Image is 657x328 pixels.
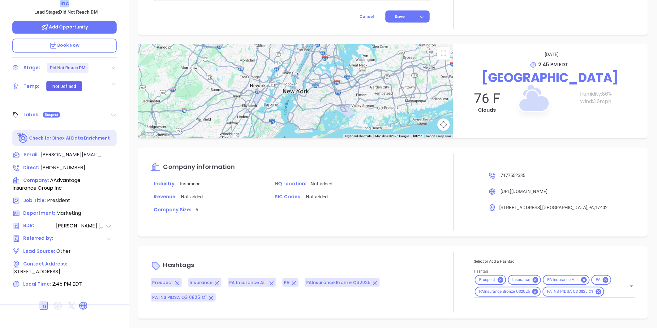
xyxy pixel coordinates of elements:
span: PA INS PIDSA Q3 0825 C1 [152,295,206,301]
div: Label: [24,110,38,119]
span: PA [592,278,604,283]
span: SIC Codes: [275,193,302,200]
div: PA Insurance ALL [543,275,590,285]
button: Toggle fullscreen view [437,47,450,60]
div: Temp: [24,82,40,91]
p: 76 F [459,90,515,106]
p: Clouds [459,106,515,114]
span: Hashtags [163,261,194,270]
span: PA Insurance ALL [543,278,582,283]
span: [STREET_ADDRESS] [12,268,60,275]
span: Not added [181,194,203,200]
span: Cancel [359,14,374,19]
span: 2:45 PM EDT [52,280,82,287]
button: Open [627,282,636,291]
img: Ai-Enrich-DaqCidB-.svg [17,133,28,144]
span: , 17402 [594,205,608,210]
span: Map data ©2025 Google [375,134,409,138]
span: Not added [306,194,328,200]
p: Select or Add a Hashtag [474,258,635,265]
span: , PA [587,205,594,210]
div: Prospect [475,275,506,285]
span: Revenue: [154,193,177,200]
span: Suspect [45,111,58,118]
span: Company: [23,177,49,183]
div: Stage: [24,63,40,72]
span: Marketing [56,209,81,217]
span: Save [395,14,405,19]
label: Hashtag [474,270,488,274]
span: Company Size: [154,206,191,213]
span: PAInsurance Bronze Q32025 [475,289,534,295]
div: Did Not Reach DM [50,63,86,73]
a: Terms (opens in new tab) [413,134,423,138]
span: President [47,197,70,204]
span: Local Time: [23,281,51,287]
span: Book Now [49,42,80,48]
div: PA INS PIDSA Q3 0825 C1 [543,287,604,297]
span: Insurance [190,280,213,286]
span: BDR: [23,222,55,230]
span: 7177552335 [500,173,526,178]
span: Add Opportunity [41,24,88,30]
span: Referred by: [23,235,55,243]
span: Company information [163,162,235,171]
span: AAdvantage Insurance Group Inc [12,177,80,192]
span: 2:45 PM EDT [538,61,568,68]
span: PAInsurance Bronze Q32025 [306,280,371,286]
button: Cancel [348,11,385,23]
span: [PHONE_NUMBER] [41,164,85,171]
span: , [GEOGRAPHIC_DATA] [541,205,587,210]
span: Prospect [475,278,499,283]
a: Company information [151,164,235,171]
span: 5 [195,207,198,213]
button: Map camera controls [437,119,450,131]
span: PA INS PIDSA Q3 0825 C1 [543,289,597,295]
span: [PERSON_NAME] [PERSON_NAME] [56,222,105,230]
span: Not added [311,181,332,187]
p: Lead Stage: Did Not Reach DM [15,8,117,16]
div: Not Defined [52,81,76,91]
p: Humidity: 86 % [580,90,642,98]
span: Email: [24,151,39,159]
div: PAInsurance Bronze Q32025 [475,287,541,297]
p: [DATE] [462,50,642,58]
button: Save [385,11,430,23]
span: [PERSON_NAME][EMAIL_ADDRESS][DOMAIN_NAME] [41,151,105,158]
div: PA [591,275,611,285]
span: Insurance [509,278,534,283]
span: Contact Address: [23,261,67,267]
button: Clear [625,285,628,287]
span: [URL][DOMAIN_NAME] [500,189,548,194]
span: HQ Location: [275,180,306,187]
a: Report a map error [426,134,451,138]
span: Direct : [23,164,39,171]
span: Insurance [180,181,200,187]
p: Wind: 3.6 mph [580,98,642,105]
span: Job Title: [23,197,46,204]
span: Other [56,248,71,255]
img: Clouds [503,70,565,132]
p: [GEOGRAPHIC_DATA] [459,68,642,87]
div: Insurance [508,275,541,285]
p: Check for Binox AI Data Enrichment [29,135,110,141]
span: Department: [23,210,55,216]
span: Prospect [152,280,173,286]
span: Industry: [154,180,176,187]
button: Keyboard shortcuts [345,134,371,138]
img: Google [140,130,160,138]
a: Open this area in Google Maps (opens a new window) [140,130,160,138]
span: PA Insurance ALL [229,280,267,286]
span: [STREET_ADDRESS] [499,205,542,210]
span: PA [284,280,290,286]
span: Lead Source: [23,248,55,254]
